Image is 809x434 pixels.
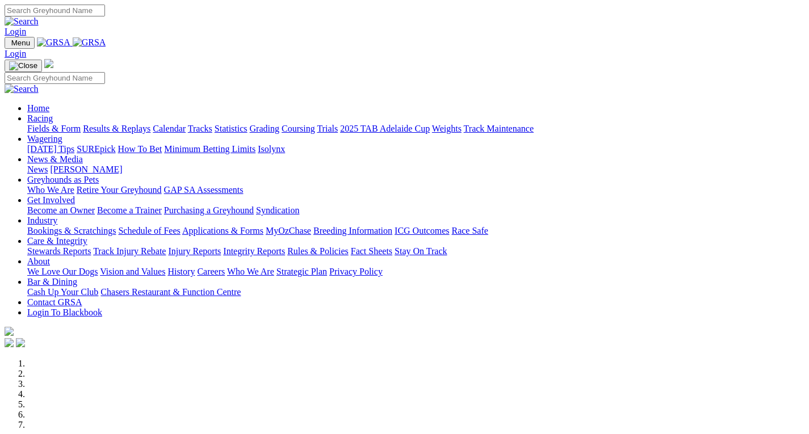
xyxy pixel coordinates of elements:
[27,226,116,235] a: Bookings & Scratchings
[100,287,241,297] a: Chasers Restaurant & Function Centre
[27,277,77,286] a: Bar & Dining
[317,124,338,133] a: Trials
[395,226,449,235] a: ICG Outcomes
[351,246,392,256] a: Fact Sheets
[164,205,254,215] a: Purchasing a Greyhound
[16,338,25,347] img: twitter.svg
[27,185,74,195] a: Who We Are
[432,124,462,133] a: Weights
[215,124,248,133] a: Statistics
[100,267,165,276] a: Vision and Values
[266,226,311,235] a: MyOzChase
[97,205,162,215] a: Become a Trainer
[258,144,285,154] a: Isolynx
[27,124,81,133] a: Fields & Form
[27,307,102,317] a: Login To Blackbook
[27,297,82,307] a: Contact GRSA
[118,226,180,235] a: Schedule of Fees
[276,267,327,276] a: Strategic Plan
[168,246,221,256] a: Injury Reports
[5,338,14,347] img: facebook.svg
[27,226,804,236] div: Industry
[5,327,14,336] img: logo-grsa-white.png
[93,246,166,256] a: Track Injury Rebate
[27,175,99,184] a: Greyhounds as Pets
[27,124,804,134] div: Racing
[44,59,53,68] img: logo-grsa-white.png
[73,37,106,48] img: GRSA
[77,185,162,195] a: Retire Your Greyhound
[27,103,49,113] a: Home
[287,246,349,256] a: Rules & Policies
[118,144,162,154] a: How To Bet
[27,144,804,154] div: Wagering
[27,154,83,164] a: News & Media
[27,134,62,144] a: Wagering
[27,246,804,256] div: Care & Integrity
[27,236,87,246] a: Care & Integrity
[5,84,39,94] img: Search
[340,124,430,133] a: 2025 TAB Adelaide Cup
[27,256,50,266] a: About
[11,39,30,47] span: Menu
[27,185,804,195] div: Greyhounds as Pets
[167,267,195,276] a: History
[5,16,39,27] img: Search
[182,226,263,235] a: Applications & Forms
[77,144,115,154] a: SUREpick
[83,124,150,133] a: Results & Replays
[27,205,804,216] div: Get Involved
[27,195,75,205] a: Get Involved
[451,226,488,235] a: Race Safe
[27,216,57,225] a: Industry
[27,165,48,174] a: News
[37,37,70,48] img: GRSA
[223,246,285,256] a: Integrity Reports
[5,60,42,72] button: Toggle navigation
[164,185,244,195] a: GAP SA Assessments
[27,267,804,277] div: About
[153,124,186,133] a: Calendar
[250,124,279,133] a: Grading
[227,267,274,276] a: Who We Are
[5,72,105,84] input: Search
[27,246,91,256] a: Stewards Reports
[464,124,534,133] a: Track Maintenance
[27,267,98,276] a: We Love Our Dogs
[27,287,804,297] div: Bar & Dining
[27,287,98,297] a: Cash Up Your Club
[256,205,299,215] a: Syndication
[188,124,212,133] a: Tracks
[50,165,122,174] a: [PERSON_NAME]
[5,49,26,58] a: Login
[329,267,383,276] a: Privacy Policy
[197,267,225,276] a: Careers
[164,144,255,154] a: Minimum Betting Limits
[27,113,53,123] a: Racing
[5,37,35,49] button: Toggle navigation
[9,61,37,70] img: Close
[27,144,74,154] a: [DATE] Tips
[27,205,95,215] a: Become an Owner
[313,226,392,235] a: Breeding Information
[5,5,105,16] input: Search
[395,246,447,256] a: Stay On Track
[282,124,315,133] a: Coursing
[27,165,804,175] div: News & Media
[5,27,26,36] a: Login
